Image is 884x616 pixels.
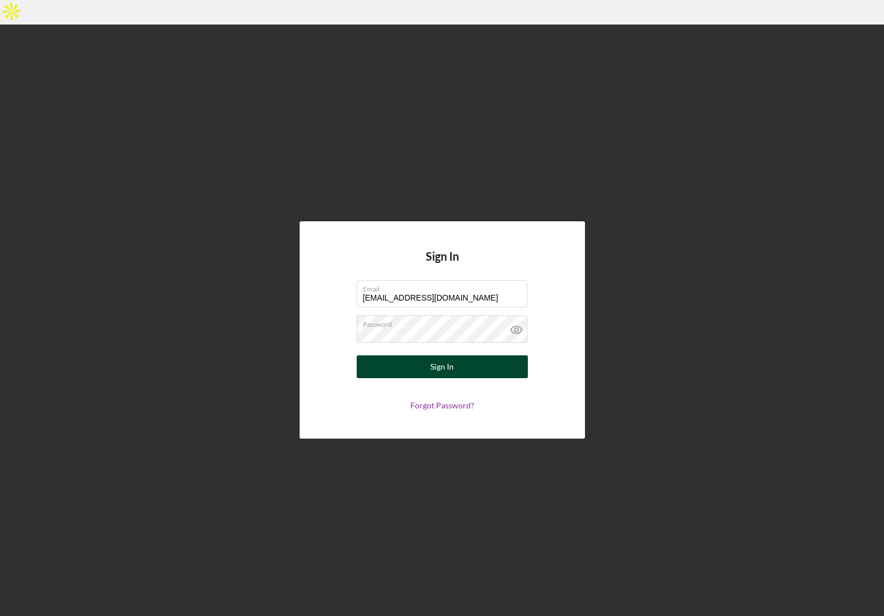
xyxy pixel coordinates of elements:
button: Sign In [357,355,528,378]
div: Sign In [430,355,454,378]
a: Forgot Password? [410,400,474,410]
h4: Sign In [426,250,459,280]
label: Password [363,316,527,329]
label: Email [363,281,527,293]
